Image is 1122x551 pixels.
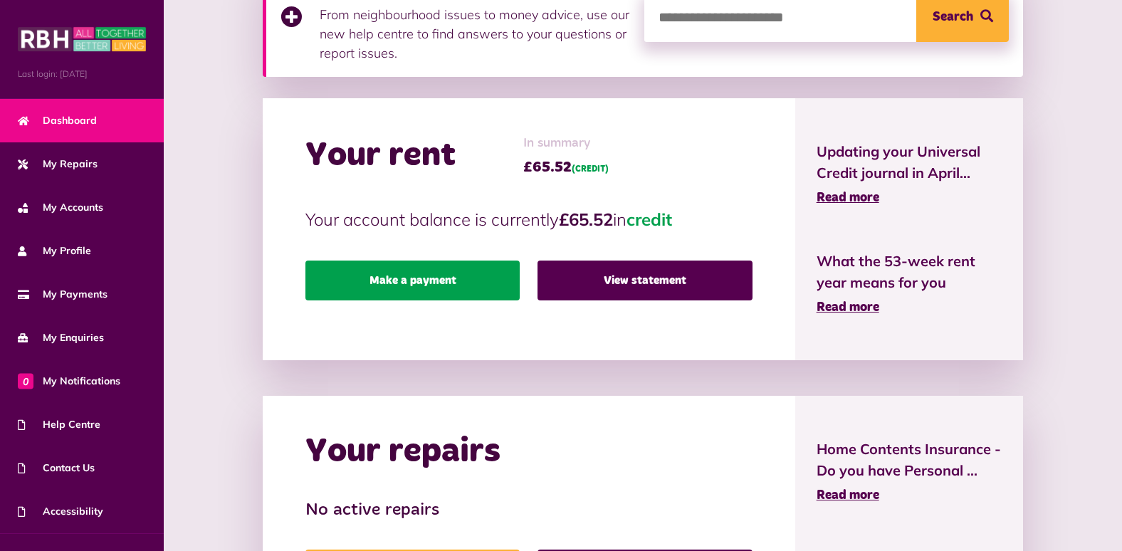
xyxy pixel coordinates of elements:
span: (CREDIT) [572,165,609,174]
h2: Your repairs [305,431,500,473]
a: View statement [538,261,752,300]
span: Contact Us [18,461,95,476]
img: MyRBH [18,25,146,53]
span: My Payments [18,287,108,302]
span: Help Centre [18,417,100,432]
span: Read more [817,301,879,314]
strong: £65.52 [559,209,613,230]
span: My Accounts [18,200,103,215]
span: Last login: [DATE] [18,68,146,80]
a: What the 53-week rent year means for you Read more [817,251,1002,318]
span: Dashboard [18,113,97,128]
span: Read more [817,191,879,204]
a: Make a payment [305,261,520,300]
span: Home Contents Insurance - Do you have Personal ... [817,439,1002,481]
span: In summary [523,134,609,153]
p: From neighbourhood issues to money advice, use our new help centre to find answers to your questi... [320,5,631,63]
span: Read more [817,489,879,502]
span: £65.52 [523,157,609,178]
h2: Your rent [305,135,456,177]
a: Home Contents Insurance - Do you have Personal ... Read more [817,439,1002,505]
a: Updating your Universal Credit journal in April... Read more [817,141,1002,208]
span: credit [626,209,672,230]
h3: No active repairs [305,500,753,521]
span: Accessibility [18,504,103,519]
span: My Notifications [18,374,120,389]
p: Your account balance is currently in [305,206,753,232]
span: My Profile [18,243,91,258]
span: Updating your Universal Credit journal in April... [817,141,1002,184]
span: What the 53-week rent year means for you [817,251,1002,293]
span: 0 [18,373,33,389]
span: My Repairs [18,157,98,172]
span: My Enquiries [18,330,104,345]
